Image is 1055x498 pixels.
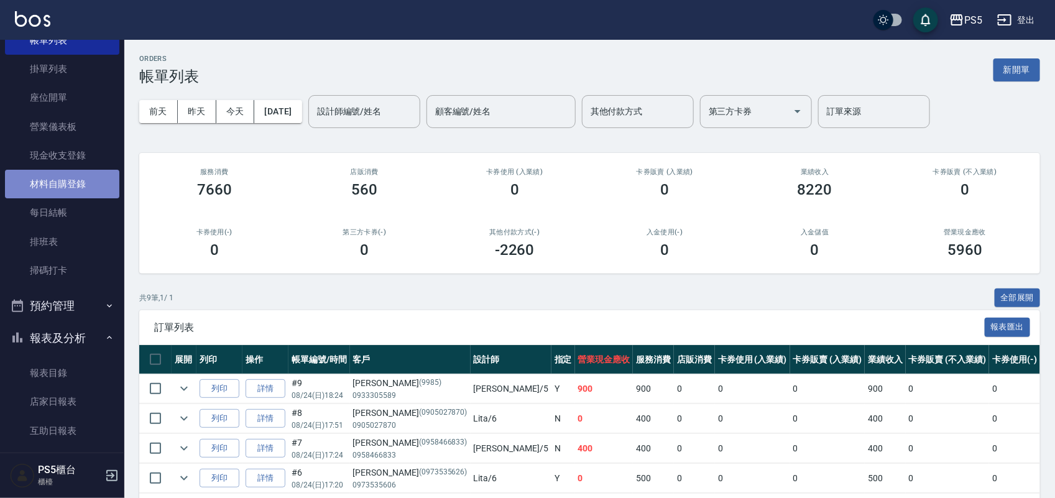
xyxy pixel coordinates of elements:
[242,345,288,374] th: 操作
[292,420,347,431] p: 08/24 (日) 17:51
[292,479,347,491] p: 08/24 (日) 17:20
[755,228,875,236] h2: 入金儲值
[178,100,216,123] button: 昨天
[305,228,425,236] h2: 第三方卡券(-)
[495,241,535,259] h3: -2260
[715,345,790,374] th: 卡券使用 (入業績)
[865,345,906,374] th: 業績收入
[419,407,468,420] p: (0905027870)
[350,345,471,374] th: 客戶
[633,345,674,374] th: 服務消費
[353,479,468,491] p: 0973535606
[246,409,285,428] a: 詳情
[906,404,989,433] td: 0
[913,7,938,32] button: save
[5,359,119,387] a: 報表目錄
[471,404,551,433] td: Lita /6
[510,181,519,198] h3: 0
[288,345,350,374] th: 帳單編號/時間
[660,181,669,198] h3: 0
[551,434,575,463] td: N
[5,141,119,170] a: 現金收支登錄
[353,450,468,461] p: 0958466833
[989,434,1040,463] td: 0
[660,241,669,259] h3: 0
[471,464,551,493] td: Lita /6
[15,11,50,27] img: Logo
[790,404,865,433] td: 0
[200,469,239,488] button: 列印
[575,374,633,403] td: 900
[790,374,865,403] td: 0
[905,168,1026,176] h2: 卡券販賣 (不入業績)
[551,374,575,403] td: Y
[210,241,219,259] h3: 0
[175,439,193,458] button: expand row
[715,404,790,433] td: 0
[471,345,551,374] th: 設計師
[605,168,726,176] h2: 卡券販賣 (入業績)
[200,409,239,428] button: 列印
[551,464,575,493] td: Y
[353,377,468,390] div: [PERSON_NAME]
[715,374,790,403] td: 0
[197,181,232,198] h3: 7660
[989,404,1040,433] td: 0
[288,404,350,433] td: #8
[906,374,989,403] td: 0
[989,374,1040,403] td: 0
[196,345,242,374] th: 列印
[353,407,468,420] div: [PERSON_NAME]
[10,463,35,488] img: Person
[633,374,674,403] td: 900
[175,469,193,487] button: expand row
[674,345,715,374] th: 店販消費
[551,404,575,433] td: N
[419,466,468,479] p: (0973535626)
[575,464,633,493] td: 0
[288,464,350,493] td: #6
[351,181,377,198] h3: 560
[551,345,575,374] th: 指定
[989,345,1040,374] th: 卡券使用(-)
[5,256,119,285] a: 掃碼打卡
[674,464,715,493] td: 0
[985,318,1031,337] button: 報表匯出
[633,434,674,463] td: 400
[175,409,193,428] button: expand row
[200,439,239,458] button: 列印
[605,228,726,236] h2: 入金使用(-)
[288,434,350,463] td: #7
[633,464,674,493] td: 500
[985,321,1031,333] a: 報表匯出
[154,228,275,236] h2: 卡券使用(-)
[633,404,674,433] td: 400
[5,113,119,141] a: 營業儀表板
[961,181,969,198] h3: 0
[674,374,715,403] td: 0
[353,436,468,450] div: [PERSON_NAME]
[5,445,119,474] a: 互助排行榜
[906,434,989,463] td: 0
[360,241,369,259] h3: 0
[715,464,790,493] td: 0
[5,322,119,354] button: 報表及分析
[139,292,173,303] p: 共 9 筆, 1 / 1
[5,26,119,55] a: 帳單列表
[246,439,285,458] a: 詳情
[5,228,119,256] a: 排班表
[154,321,985,334] span: 訂單列表
[5,290,119,322] button: 預約管理
[454,228,575,236] h2: 其他付款方式(-)
[353,420,468,431] p: 0905027870
[755,168,875,176] h2: 業績收入
[471,434,551,463] td: [PERSON_NAME] /5
[175,379,193,398] button: expand row
[674,404,715,433] td: 0
[575,434,633,463] td: 400
[964,12,982,28] div: PS5
[947,241,982,259] h3: 5960
[865,464,906,493] td: 500
[139,100,178,123] button: 前天
[993,63,1040,75] a: 新開單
